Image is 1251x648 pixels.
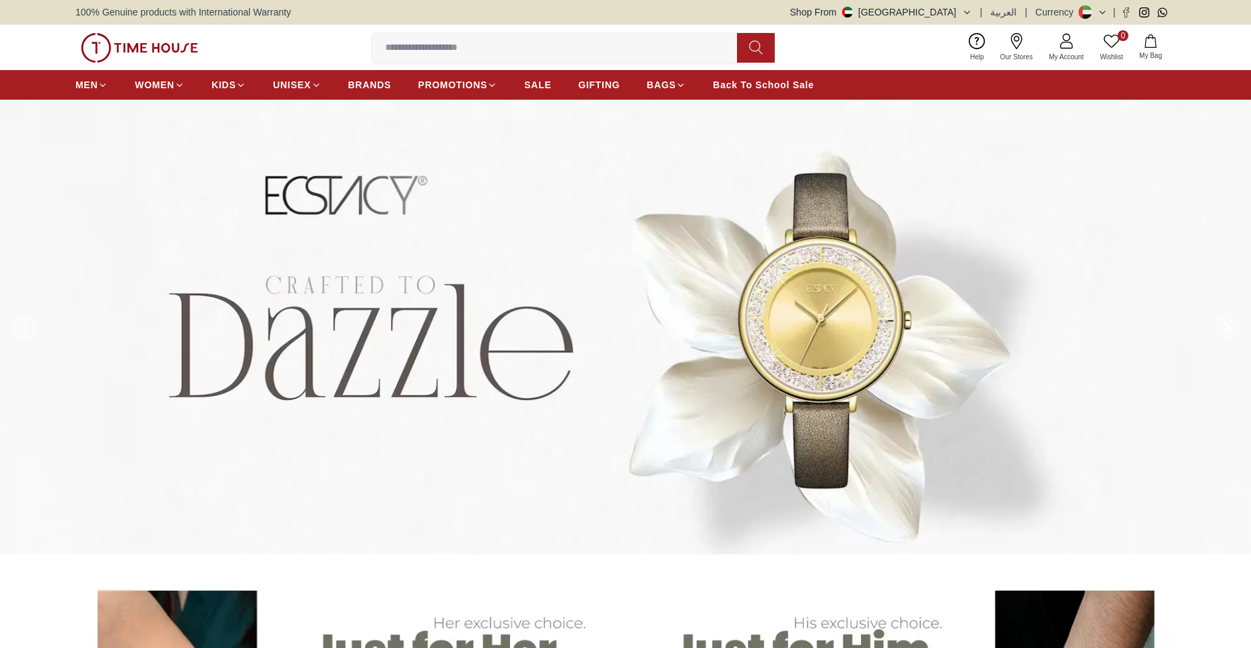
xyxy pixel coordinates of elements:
span: KIDS [212,78,236,92]
span: UNISEX [273,78,311,92]
button: Shop From[GEOGRAPHIC_DATA] [790,5,972,19]
span: | [980,5,983,19]
a: Back To School Sale [713,73,814,97]
img: United Arab Emirates [842,7,853,18]
a: UNISEX [273,73,321,97]
span: PROMOTIONS [418,78,488,92]
span: Our Stores [995,52,1038,62]
span: Help [965,52,990,62]
span: SALE [524,78,551,92]
span: MEN [75,78,98,92]
a: BAGS [647,73,686,97]
a: Help [962,30,992,65]
a: Our Stores [992,30,1041,65]
span: | [1113,5,1116,19]
span: BRANDS [348,78,391,92]
button: My Bag [1131,32,1170,63]
div: Currency [1035,5,1079,19]
a: Instagram [1139,7,1149,18]
img: ... [81,33,198,63]
span: 100% Genuine products with International Warranty [75,5,291,19]
a: PROMOTIONS [418,73,498,97]
span: My Bag [1134,51,1167,61]
span: Back To School Sale [713,78,814,92]
a: Facebook [1121,7,1131,18]
span: 0 [1118,30,1128,41]
a: KIDS [212,73,246,97]
span: GIFTING [578,78,620,92]
span: | [1025,5,1027,19]
span: Wishlist [1095,52,1128,62]
a: GIFTING [578,73,620,97]
a: SALE [524,73,551,97]
a: BRANDS [348,73,391,97]
a: WOMEN [135,73,185,97]
a: 0Wishlist [1092,30,1131,65]
a: MEN [75,73,108,97]
a: Whatsapp [1157,7,1167,18]
span: My Account [1044,52,1089,62]
span: BAGS [647,78,676,92]
button: العربية [990,5,1017,19]
span: WOMEN [135,78,174,92]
